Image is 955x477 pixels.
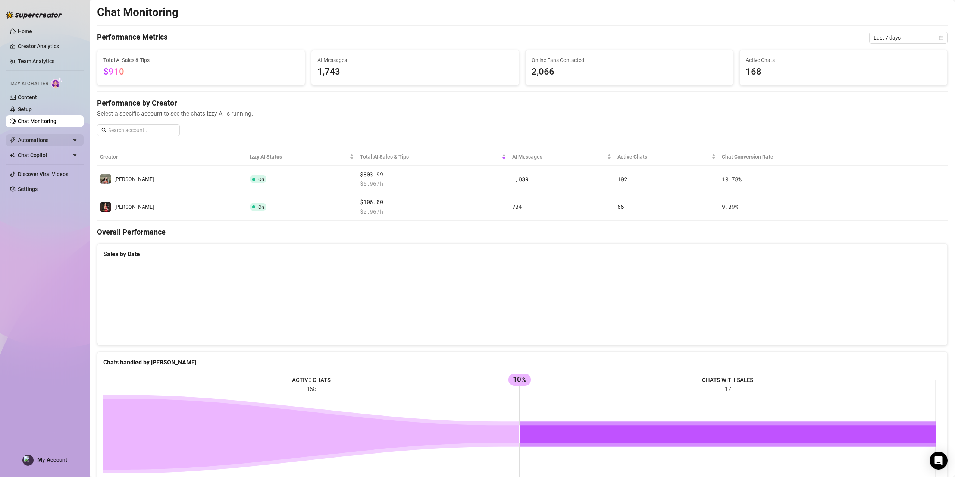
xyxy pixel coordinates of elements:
a: Settings [18,186,38,192]
span: AI Messages [512,153,605,161]
span: Total AI Sales & Tips [103,56,299,64]
span: On [258,204,264,210]
span: Last 7 days [874,32,943,43]
h4: Performance by Creator [97,98,948,108]
span: [PERSON_NAME] [114,204,154,210]
span: On [258,176,264,182]
span: 9.09 % [722,203,738,210]
div: Sales by Date [103,250,941,259]
img: Kylie [100,202,111,212]
span: 168 [746,65,941,79]
span: thunderbolt [10,137,16,143]
img: logo-BBDzfeDw.svg [6,11,62,19]
img: kylie [100,174,111,184]
a: Discover Viral Videos [18,171,68,177]
th: Creator [97,148,247,166]
span: Izzy AI Status [250,153,348,161]
span: $803.99 [360,170,506,179]
span: $106.00 [360,198,506,207]
span: $910 [103,66,124,77]
h4: Overall Performance [97,227,948,237]
span: 66 [617,203,624,210]
img: AI Chatter [51,77,63,88]
span: Active Chats [617,153,710,161]
span: $ 0.96 /h [360,207,506,216]
div: Open Intercom Messenger [930,452,948,470]
span: calendar [939,35,943,40]
th: Chat Conversion Rate [719,148,862,166]
input: Search account... [108,126,175,134]
img: profilePics%2Fzs8tBE9wFLV7Irx0JDGcbWEMdQq1.png [23,455,33,465]
span: 704 [512,203,522,210]
th: Izzy AI Status [247,148,357,166]
th: Active Chats [614,148,719,166]
span: search [101,128,107,133]
span: Automations [18,134,71,146]
a: Setup [18,106,32,112]
span: 2,066 [532,65,727,79]
a: Chat Monitoring [18,118,56,124]
img: Chat Copilot [10,153,15,158]
span: [PERSON_NAME] [114,176,154,182]
span: $ 5.96 /h [360,179,506,188]
span: Izzy AI Chatter [10,80,48,87]
span: 1,743 [317,65,513,79]
span: Total AI Sales & Tips [360,153,500,161]
a: Creator Analytics [18,40,78,52]
a: Team Analytics [18,58,54,64]
span: My Account [37,456,67,463]
span: 10.78 % [722,175,741,183]
div: Chats handled by [PERSON_NAME] [103,358,941,367]
h2: Chat Monitoring [97,5,178,19]
span: Online Fans Contacted [532,56,727,64]
span: AI Messages [317,56,513,64]
span: 1,039 [512,175,529,183]
span: 102 [617,175,627,183]
span: Active Chats [746,56,941,64]
span: Chat Copilot [18,149,71,161]
h4: Performance Metrics [97,32,167,44]
span: Select a specific account to see the chats Izzy AI is running. [97,109,948,118]
a: Content [18,94,37,100]
th: AI Messages [509,148,614,166]
a: Home [18,28,32,34]
th: Total AI Sales & Tips [357,148,509,166]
